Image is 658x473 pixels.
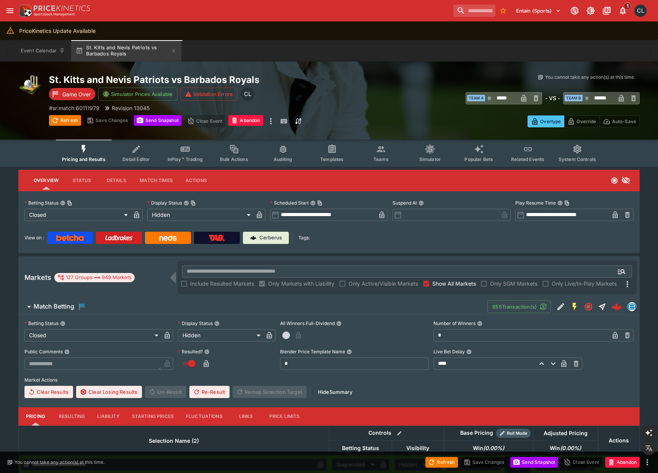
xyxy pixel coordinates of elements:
[643,458,652,467] button: more
[228,115,263,126] button: Abandon
[433,320,476,327] p: Number of Winners
[134,115,182,126] button: Send Snapshot
[28,171,65,190] button: Overview
[545,74,635,81] p: You cannot take any action(s) at this time.
[99,171,134,190] button: Details
[634,5,647,17] div: Chad Liu
[17,3,32,18] img: PriceKinetics Logo
[263,407,306,426] button: Price Limits
[565,95,583,101] span: Team B
[605,457,640,468] button: Abandon
[178,329,263,341] div: Hidden
[67,200,72,206] button: Copy To Clipboard
[24,329,161,341] div: Closed
[24,232,44,244] label: View on :
[24,200,59,206] p: Betting Status
[34,302,74,310] h6: Match Betting
[159,235,176,241] img: Neds
[349,280,418,288] span: Only Active/Visible Markets
[515,200,556,206] p: Play Resume Time
[483,444,504,453] em: ( 0.00 %)
[504,430,531,437] span: Roll Mode
[464,444,513,453] span: Win(0.00%)
[62,156,106,162] span: Pricing and Results
[184,200,189,206] button: Display StatusCopy To Clipboard
[552,280,617,288] span: Only Live/In-Play Markets
[189,386,230,398] button: Re-Result
[419,200,424,206] button: Suspend At
[621,176,630,185] svg: Hidden
[623,280,632,289] svg: More
[266,115,275,127] button: more
[49,74,344,86] h2: Copy To Clipboard
[49,115,81,126] button: Refresh
[581,300,595,314] button: Closed
[557,200,563,206] button: Play Resume TimeCopy To Clipboard
[18,407,53,426] button: Pricing
[190,280,254,288] span: Include Resulted Markets
[147,200,182,206] p: Display Status
[627,302,637,311] div: betradar
[204,349,210,354] button: Resulted?
[433,348,465,355] p: Live Bet Delay
[24,374,634,386] label: Market Actions
[605,458,640,465] span: Mark an event as closed and abandoned.
[577,117,596,125] p: Override
[317,200,322,206] button: Copy To Clipboard
[178,348,203,355] p: Resulted?
[181,88,238,101] button: Validation Errors
[599,115,640,127] button: Auto-Save
[179,171,213,190] button: Actions
[320,156,344,162] span: Templates
[609,299,624,314] a: 49647e35-6b07-42bc-b4b9-9dc716db935d
[24,273,51,282] h5: Markets
[511,5,565,17] button: Select Tenant
[564,200,570,206] button: Copy To Clipboard
[584,302,593,311] svg: Closed
[19,24,96,38] div: PriceKinetics Update Available
[466,349,472,354] button: Live Bet Delay
[229,407,263,426] button: Links
[34,5,90,11] img: PriceKinetics
[98,88,178,101] button: Simulator Prices Available
[298,232,310,244] label: Tags:
[24,209,130,221] div: Closed
[145,386,186,398] span: Un-Result
[126,407,180,426] button: Starting Prices
[511,156,544,162] span: Related Events
[490,280,537,288] span: Only SGM Markets
[334,444,388,453] span: Betting Status
[18,74,43,98] img: cricket.png
[191,200,196,206] button: Copy To Clipboard
[259,234,282,242] p: Cerberus
[91,407,125,426] button: Liability
[554,300,568,314] button: Edit Detail
[528,115,640,127] div: Start From
[568,300,581,314] button: SGM Enabled
[62,90,91,98] p: Game Over
[57,273,132,282] div: 127 Groups 949 Markets
[611,177,618,184] svg: Closed
[628,302,636,311] img: betradar
[510,457,558,468] button: Send Snapshot
[464,156,493,162] span: Popular Bets
[60,200,65,206] button: Betting StatusCopy To Clipboard
[611,301,622,312] img: logo-cerberus--red.svg
[76,386,142,398] button: Clear Losing Results
[134,171,179,190] button: Match Times
[18,299,487,314] button: Match Betting
[497,5,509,17] button: No Bookmarks
[60,321,65,326] button: Betting Status
[487,300,551,313] button: 855Transaction(s)
[541,444,590,453] span: Win(0.00%)
[220,156,248,162] span: Bulk Actions
[545,94,560,102] h6: - VS -
[559,156,596,162] span: System Controls
[274,156,292,162] span: Auditing
[528,115,564,127] button: Overtype
[624,2,632,10] span: 1
[568,4,581,18] button: Connected to PK
[477,321,482,326] button: Number of Winners
[56,235,84,241] img: Betcha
